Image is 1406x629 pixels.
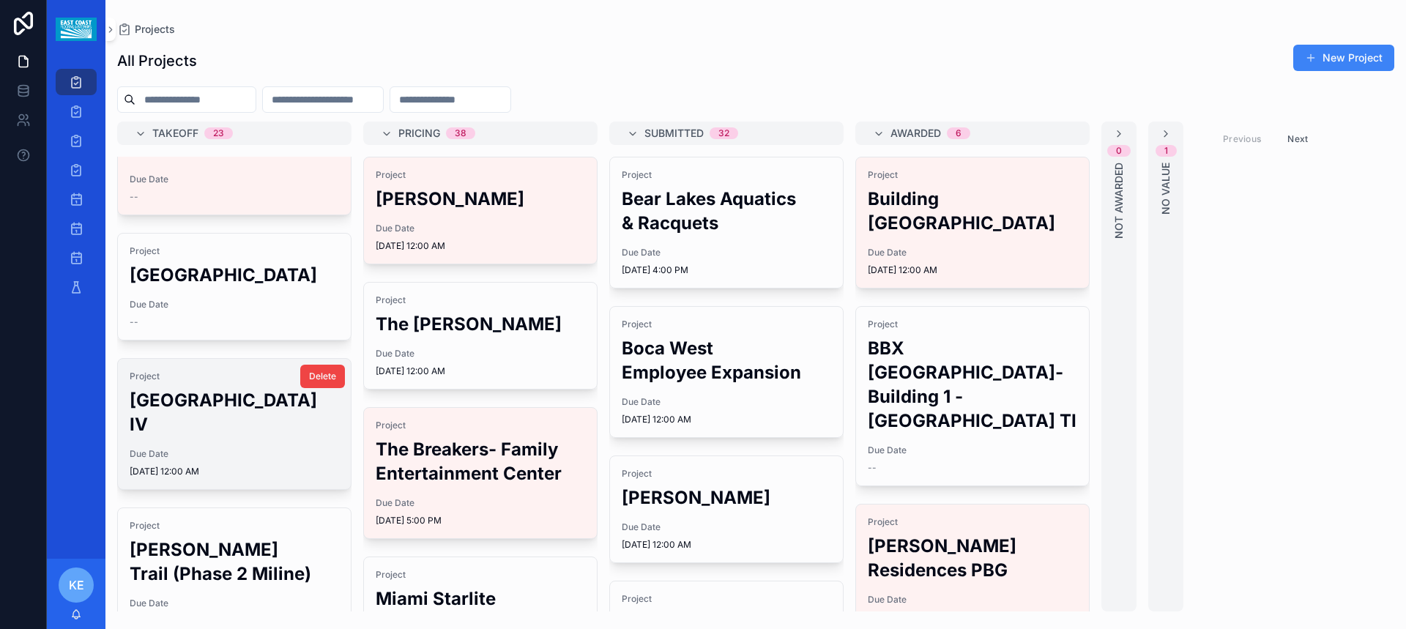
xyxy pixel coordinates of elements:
[376,420,585,431] span: Project
[868,187,1077,235] h2: Building [GEOGRAPHIC_DATA]
[956,127,961,139] div: 6
[868,264,1077,276] span: [DATE] 12:00 AM
[117,358,351,490] a: Project[GEOGRAPHIC_DATA] IVDue Date[DATE] 12:00 AMDelete
[69,576,84,594] span: KE
[130,537,339,586] h2: [PERSON_NAME] Trail (Phase 2 Miline)
[376,312,585,336] h2: The [PERSON_NAME]
[376,187,585,211] h2: [PERSON_NAME]
[1164,145,1168,157] div: 1
[1293,45,1394,71] button: New Project
[376,294,585,306] span: Project
[398,126,440,141] span: Pricing
[117,22,175,37] a: Projects
[868,319,1077,330] span: Project
[130,191,138,203] span: --
[855,306,1090,486] a: ProjectBBX [GEOGRAPHIC_DATA]-Building 1 - [GEOGRAPHIC_DATA] TIDue Date--
[309,371,336,382] span: Delete
[363,282,598,390] a: ProjectThe [PERSON_NAME]Due Date[DATE] 12:00 AM
[152,126,198,141] span: Takeoff
[1112,163,1126,239] span: Not Awarded
[376,437,585,485] h2: The Breakers- Family Entertainment Center
[1158,163,1173,215] span: No value
[868,594,1077,606] span: Due Date
[855,157,1090,289] a: ProjectBuilding [GEOGRAPHIC_DATA]Due Date[DATE] 12:00 AM
[376,569,585,581] span: Project
[130,245,339,257] span: Project
[130,448,339,460] span: Due Date
[117,51,197,71] h1: All Projects
[117,233,351,340] a: Project[GEOGRAPHIC_DATA]Due Date--
[213,127,224,139] div: 23
[47,59,105,319] div: scrollable content
[376,365,585,377] span: [DATE] 12:00 AM
[376,240,585,252] span: [DATE] 12:00 AM
[609,157,844,289] a: ProjectBear Lakes Aquatics & RacquetsDue Date[DATE] 4:00 PM
[130,598,339,609] span: Due Date
[130,174,339,185] span: Due Date
[868,444,1077,456] span: Due Date
[130,263,339,287] h2: [GEOGRAPHIC_DATA]
[622,336,831,384] h2: Boca West Employee Expansion
[130,371,339,382] span: Project
[622,264,831,276] span: [DATE] 4:00 PM
[644,126,704,141] span: Submitted
[868,169,1077,181] span: Project
[622,169,831,181] span: Project
[622,247,831,258] span: Due Date
[622,468,831,480] span: Project
[376,497,585,509] span: Due Date
[868,336,1077,433] h2: BBX [GEOGRAPHIC_DATA]-Building 1 - [GEOGRAPHIC_DATA] TI
[376,348,585,360] span: Due Date
[622,521,831,533] span: Due Date
[622,593,831,605] span: Project
[130,316,138,328] span: --
[890,126,941,141] span: Awarded
[135,22,175,37] span: Projects
[609,455,844,563] a: Project[PERSON_NAME]Due Date[DATE] 12:00 AM
[622,319,831,330] span: Project
[455,127,466,139] div: 38
[622,539,831,551] span: [DATE] 12:00 AM
[130,388,339,436] h2: [GEOGRAPHIC_DATA] IV
[376,223,585,234] span: Due Date
[868,534,1077,582] h2: [PERSON_NAME] Residences PBG
[300,365,345,388] button: Delete
[376,169,585,181] span: Project
[1277,127,1318,150] button: Next
[868,516,1077,528] span: Project
[868,247,1077,258] span: Due Date
[363,407,598,539] a: ProjectThe Breakers- Family Entertainment CenterDue Date[DATE] 5:00 PM
[622,414,831,425] span: [DATE] 12:00 AM
[130,466,339,477] span: [DATE] 12:00 AM
[622,187,831,235] h2: Bear Lakes Aquatics & Racquets
[622,396,831,408] span: Due Date
[376,587,585,611] h2: Miami Starlite
[130,299,339,310] span: Due Date
[130,520,339,532] span: Project
[56,18,96,41] img: App logo
[868,462,877,474] span: --
[718,127,729,139] div: 32
[622,485,831,510] h2: [PERSON_NAME]
[363,157,598,264] a: Project[PERSON_NAME]Due Date[DATE] 12:00 AM
[1116,145,1122,157] div: 0
[376,515,585,526] span: [DATE] 5:00 PM
[609,306,844,438] a: ProjectBoca West Employee ExpansionDue Date[DATE] 12:00 AM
